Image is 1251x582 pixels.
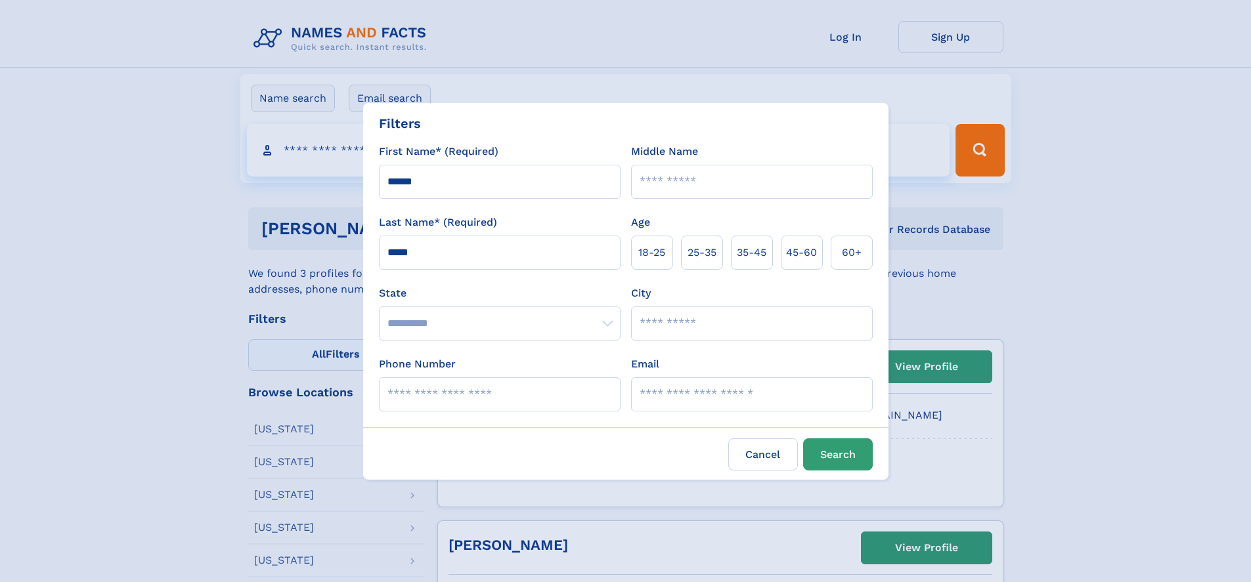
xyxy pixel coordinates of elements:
[688,245,716,260] span: 25‑35
[842,245,862,260] span: 60+
[631,285,651,301] label: City
[803,438,873,470] button: Search
[379,114,421,133] div: Filters
[728,438,798,470] label: Cancel
[638,245,665,260] span: 18‑25
[379,356,456,372] label: Phone Number
[379,215,497,230] label: Last Name* (Required)
[786,245,817,260] span: 45‑60
[631,215,650,230] label: Age
[379,285,621,301] label: State
[737,245,766,260] span: 35‑45
[631,356,659,372] label: Email
[379,144,498,159] label: First Name* (Required)
[631,144,698,159] label: Middle Name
